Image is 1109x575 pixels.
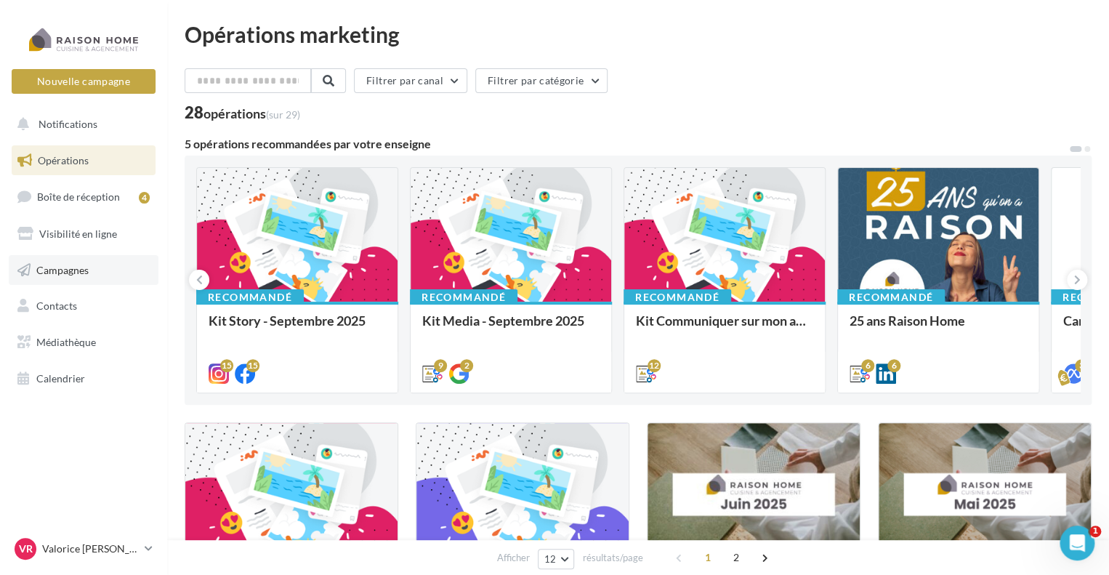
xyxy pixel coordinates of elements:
span: 1 [696,546,719,569]
div: Recommandé [624,289,731,305]
div: 25 ans Raison Home [850,313,1027,342]
div: Opérations marketing [185,23,1092,45]
span: 1 [1089,526,1101,537]
div: Kit Communiquer sur mon activité [636,313,813,342]
div: 5 opérations recommandées par votre enseigne [185,138,1068,150]
button: Filtrer par catégorie [475,68,608,93]
div: 28 [185,105,300,121]
span: Notifications [39,118,97,130]
div: 9 [434,359,447,372]
div: Recommandé [837,289,945,305]
div: 12 [648,359,661,372]
div: Recommandé [196,289,304,305]
div: opérations [203,107,300,120]
a: Opérations [9,145,158,176]
div: Kit Story - Septembre 2025 [209,313,386,342]
span: Visibilité en ligne [39,228,117,240]
button: 12 [538,549,575,569]
div: 15 [220,359,233,372]
div: 3 [1075,359,1088,372]
a: VR Valorice [PERSON_NAME] [12,535,156,563]
div: 2 [460,359,473,372]
iframe: Intercom live chat [1060,526,1094,560]
p: Valorice [PERSON_NAME] [42,542,139,556]
button: Nouvelle campagne [12,69,156,94]
span: Opérations [38,154,89,166]
a: Calendrier [9,363,158,394]
div: Kit Media - Septembre 2025 [422,313,600,342]
span: Boîte de réception [37,190,120,203]
a: Contacts [9,291,158,321]
span: résultats/page [582,551,642,565]
div: 6 [887,359,900,372]
button: Filtrer par canal [354,68,467,93]
span: Médiathèque [36,336,96,348]
a: Boîte de réception4 [9,181,158,212]
span: 12 [544,553,557,565]
button: Notifications [9,109,153,140]
a: Médiathèque [9,327,158,358]
div: 4 [139,192,150,204]
span: Afficher [497,551,530,565]
span: Contacts [36,299,77,312]
a: Visibilité en ligne [9,219,158,249]
span: 2 [725,546,748,569]
span: Calendrier [36,372,85,385]
span: (sur 29) [266,108,300,121]
a: Campagnes [9,255,158,286]
div: 15 [246,359,259,372]
div: Recommandé [410,289,517,305]
span: Campagnes [36,263,89,276]
span: VR [19,542,33,556]
div: 6 [861,359,874,372]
